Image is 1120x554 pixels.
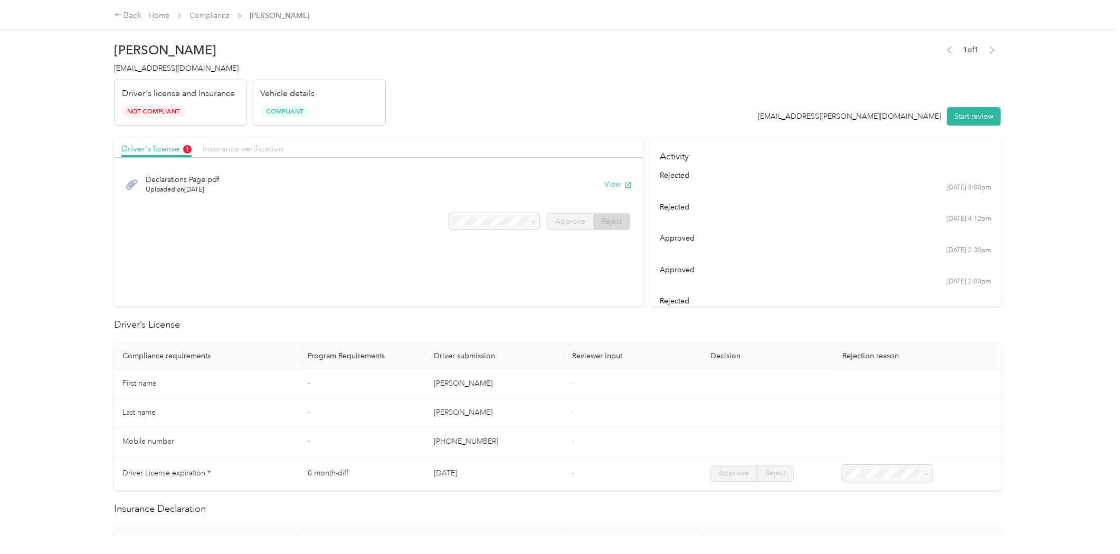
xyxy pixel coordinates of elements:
[114,527,299,553] th: Compliance requirements
[425,427,564,456] td: [PHONE_NUMBER]
[946,214,991,224] time: [DATE] 4:12pm
[189,11,230,20] a: Compliance
[299,456,425,491] td: 0 month-diff
[114,427,299,456] td: Mobile number
[572,379,574,388] span: -
[122,408,156,417] span: Last name
[261,88,315,100] p: Vehicle details
[299,398,425,427] td: -
[719,469,749,477] span: Approve
[203,144,283,154] span: Insurance verification
[261,106,309,118] span: Compliant
[114,343,299,369] th: Compliance requirements
[604,179,632,190] button: View
[425,398,564,427] td: [PERSON_NAME]
[114,64,239,73] span: [EMAIL_ADDRESS][DOMAIN_NAME]
[149,11,169,20] a: Home
[299,427,425,456] td: -
[602,217,622,226] span: Reject
[564,343,702,369] th: Reviewer input
[946,183,991,193] time: [DATE] 3:00pm
[834,343,1001,369] th: Rejection reason
[1061,495,1120,554] iframe: Everlance-gr Chat Button Frame
[122,437,174,446] span: Mobile number
[114,369,299,398] td: First name
[425,369,564,398] td: [PERSON_NAME]
[122,88,235,100] p: Driver's license and Insurance
[660,170,992,181] div: rejected
[702,343,834,369] th: Decision
[564,527,702,553] th: Reviewer input
[963,44,979,55] span: 1 of 1
[702,527,834,553] th: Decision
[146,185,219,195] span: Uploaded on [DATE]
[660,295,992,307] div: rejected
[555,217,585,226] span: Approve
[572,469,574,477] span: -
[299,343,425,369] th: Program Requirements
[650,137,1001,170] h4: Activity
[122,106,186,118] span: Not Compliant
[299,369,425,398] td: -
[572,437,574,446] span: -
[121,144,192,154] span: Driver's license
[146,174,219,185] span: Declarations Page.pdf
[122,379,157,388] span: First name
[660,233,992,244] div: approved
[114,502,1001,516] h2: Insurance Declaration
[946,277,991,286] time: [DATE] 2:03pm
[114,398,299,427] td: Last name
[947,107,1001,126] button: Start review
[114,456,299,491] td: Driver License expiration *
[299,527,425,553] th: Program Requirements
[425,456,564,491] td: [DATE]
[250,10,309,21] span: [PERSON_NAME]
[758,111,942,122] div: [EMAIL_ADDRESS][PERSON_NAME][DOMAIN_NAME]
[946,246,991,255] time: [DATE] 2:30pm
[425,343,564,369] th: Driver submission
[765,469,785,477] span: Reject
[660,264,992,275] div: approved
[572,408,574,417] span: -
[122,469,211,477] span: Driver License expiration *
[114,43,386,58] h2: [PERSON_NAME]
[114,318,1001,332] h2: Driver’s License
[115,9,142,22] div: Back
[660,202,992,213] div: rejected
[425,527,564,553] th: Driver submission
[834,527,1001,553] th: Rejection reason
